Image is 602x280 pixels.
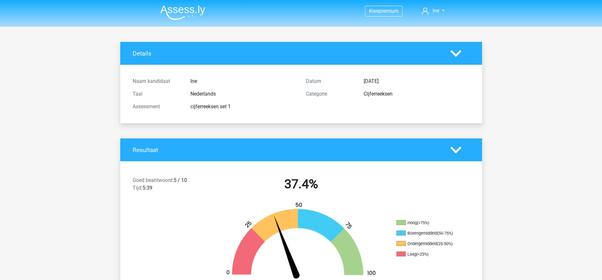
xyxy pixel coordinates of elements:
[128,90,186,98] div: Taal
[369,8,379,14] span: Kies
[128,177,215,194] div: 5 / 10 5:39
[133,50,441,57] h4: Details
[133,185,142,191] span: Tijd:
[219,177,383,192] h2: 37.4%
[433,8,439,14] span: Ine
[133,177,174,183] span: Goed beantwoord:
[128,77,186,85] div: Naam kandidaat
[379,8,399,14] span: premium
[160,5,205,20] img: Assessly
[133,146,441,154] h4: Resultaat
[396,241,460,247] li: Ondergemiddeld
[359,77,474,85] div: [DATE]
[396,220,460,226] li: Hoog
[359,90,474,98] div: Cijferreeksen
[396,251,460,257] li: Laag
[437,231,453,236] div: (50-75%)
[301,77,359,85] div: Datum
[396,230,460,236] li: Bovengemiddeld
[437,241,453,246] div: (25-50%)
[416,252,428,257] div: (<25%)
[417,220,429,225] div: (>75%)
[365,7,402,15] a: Kiespremium
[128,103,186,110] div: Assessment
[186,77,301,85] div: Ine
[301,90,359,98] div: Categorie
[186,103,301,110] div: cijferreeksen set 1
[186,90,301,98] div: Nederlands
[419,7,447,15] a: Ine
